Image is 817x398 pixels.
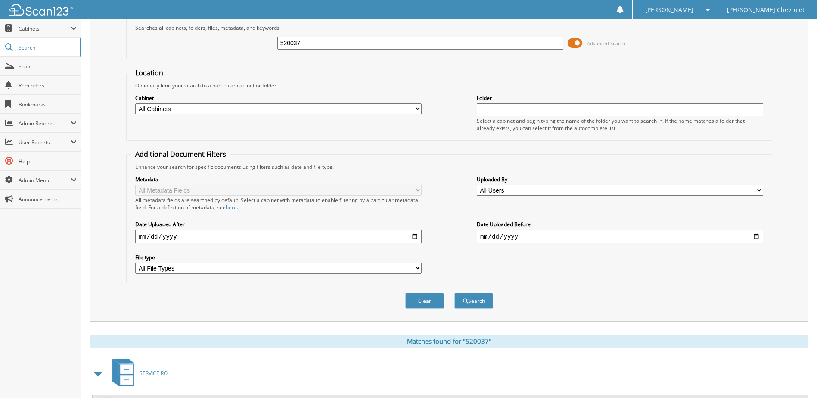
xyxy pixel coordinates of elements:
div: Select a cabinet and begin typing the name of the folder you want to search in. If the name match... [477,117,763,132]
button: Clear [405,293,444,309]
span: Announcements [19,196,77,203]
label: Uploaded By [477,176,763,183]
label: Date Uploaded Before [477,221,763,228]
a: SERVICE RO [107,356,168,390]
img: scan123-logo-white.svg [9,4,73,16]
div: All metadata fields are searched by default. Select a cabinet with metadata to enable filtering b... [135,196,422,211]
button: Search [454,293,493,309]
span: Search [19,44,75,51]
input: end [477,230,763,243]
input: start [135,230,422,243]
span: Reminders [19,82,77,89]
label: Metadata [135,176,422,183]
label: Folder [477,94,763,102]
span: Admin Menu [19,177,71,184]
iframe: Chat Widget [774,357,817,398]
div: Matches found for "520037" [90,335,808,348]
span: Scan [19,63,77,70]
span: SERVICE RO [140,370,168,377]
label: Cabinet [135,94,422,102]
span: Cabinets [19,25,71,32]
span: Admin Reports [19,120,71,127]
legend: Location [131,68,168,78]
div: Searches all cabinets, folders, files, metadata, and keywords [131,24,767,31]
legend: Additional Document Filters [131,149,230,159]
div: Optionally limit your search to a particular cabinet or folder [131,82,767,89]
span: [PERSON_NAME] Chevrolet [727,7,805,12]
span: User Reports [19,139,71,146]
a: here [226,204,237,211]
label: Date Uploaded After [135,221,422,228]
span: Help [19,158,77,165]
div: Enhance your search for specific documents using filters such as date and file type. [131,163,767,171]
label: File type [135,254,422,261]
span: Advanced Search [587,40,625,47]
span: [PERSON_NAME] [645,7,693,12]
span: Bookmarks [19,101,77,108]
